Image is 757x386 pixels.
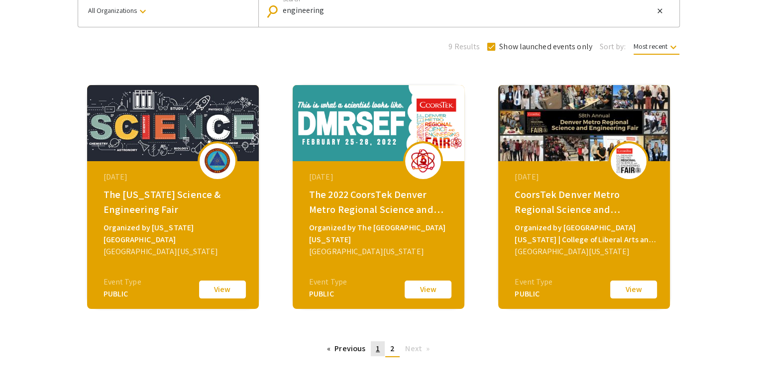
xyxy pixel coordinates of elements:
span: 2 [390,343,395,354]
button: Clear [654,5,666,17]
img: 2022-csef_eventLogo_b4c93a_.png [203,148,232,173]
div: [DATE] [104,171,245,183]
mat-icon: keyboard_arrow_down [137,5,149,17]
button: View [609,279,658,300]
span: Most recent [634,42,679,55]
div: PUBLIC [515,288,552,300]
div: The 2022 CoorsTek Denver Metro Regional Science and Engineering Fair [309,187,450,217]
div: [GEOGRAPHIC_DATA][US_STATE] [515,246,656,258]
span: Show launched events only [499,41,592,53]
img: 2022-dmrsef_eventCoverPhoto_dd47de__thumb.png [293,85,464,161]
img: 2022-csef_eventCoverPhoto_f93482__thumb.jpg [87,85,259,161]
div: PUBLIC [309,288,347,300]
div: Organized by [US_STATE][GEOGRAPHIC_DATA] [104,222,245,246]
button: View [403,279,453,300]
button: View [198,279,247,300]
button: Most recent [626,37,687,55]
mat-icon: Search [268,2,282,20]
div: Event Type [104,276,141,288]
span: 1 [376,343,380,354]
span: 9 Results [448,41,480,53]
span: Next [405,343,422,354]
div: Event Type [309,276,347,288]
mat-icon: keyboard_arrow_down [667,41,679,53]
div: [DATE] [309,171,450,183]
div: PUBLIC [104,288,141,300]
span: Sort by: [600,41,626,53]
div: [GEOGRAPHIC_DATA][US_STATE] [309,246,450,258]
mat-icon: close [656,6,664,15]
div: Organized by The [GEOGRAPHIC_DATA][US_STATE] [309,222,450,246]
span: All Organizations [88,6,149,15]
div: Event Type [515,276,552,288]
div: CoorsTek Denver Metro Regional Science and Engineering Fair [515,187,656,217]
img: 2021-dmrsef_eventLogo.png [614,148,644,173]
div: [GEOGRAPHIC_DATA][US_STATE] [104,246,245,258]
a: Previous page [322,341,370,356]
ul: Pagination [322,341,435,357]
input: Looking for something specific? [283,6,654,15]
div: The [US_STATE] Science & Engineering Fair [104,187,245,217]
div: [DATE] [515,171,656,183]
iframe: Chat [7,341,42,379]
img: 2021-dmrsef_eventCoverPhoto_thumb.jpg [498,85,670,161]
img: 2022-dmrsef_eventLogo_cfdbd8_.png [408,148,438,173]
div: Organized by [GEOGRAPHIC_DATA][US_STATE] | College of Liberal Arts and Sciences [515,222,656,246]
